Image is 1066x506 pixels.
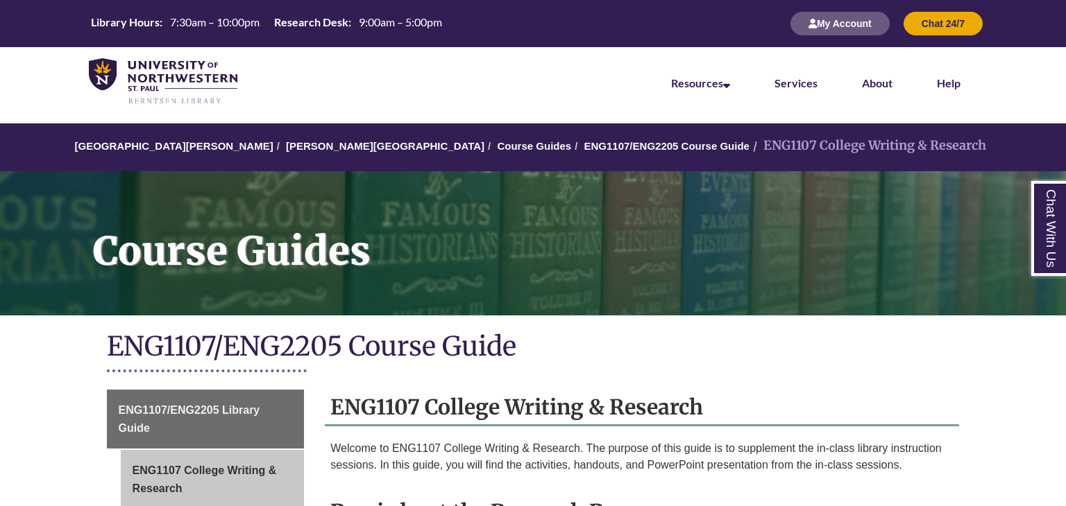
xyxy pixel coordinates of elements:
th: Research Desk: [269,15,353,30]
span: ENG1107/ENG2205 Library Guide [119,404,260,434]
h1: Course Guides [78,171,1066,297]
a: Chat 24/7 [904,17,983,29]
a: [GEOGRAPHIC_DATA][PERSON_NAME] [75,140,273,152]
span: 9:00am – 5:00pm [359,15,442,28]
a: Services [775,76,818,89]
a: My Account [790,17,890,29]
li: ENG1107 College Writing & Research [750,136,986,156]
p: Welcome to ENG1107 College Writing & Research. The purpose of this guide is to supplement the in-... [330,440,954,473]
img: UNWSP Library Logo [89,58,237,105]
a: Help [937,76,961,89]
button: My Account [790,12,890,35]
a: ENG1107/ENG2205 Course Guide [584,140,750,152]
a: [PERSON_NAME][GEOGRAPHIC_DATA] [286,140,484,152]
a: Course Guides [497,140,571,152]
a: ENG1107/ENG2205 Library Guide [107,390,305,448]
a: Resources [671,76,730,89]
a: Hours Today [85,15,448,33]
button: Chat 24/7 [904,12,983,35]
th: Library Hours: [85,15,164,30]
span: 7:30am – 10:00pm [170,15,260,28]
a: About [862,76,892,89]
table: Hours Today [85,15,448,32]
h1: ENG1107/ENG2205 Course Guide [107,329,960,366]
h2: ENG1107 College Writing & Research [325,390,959,426]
